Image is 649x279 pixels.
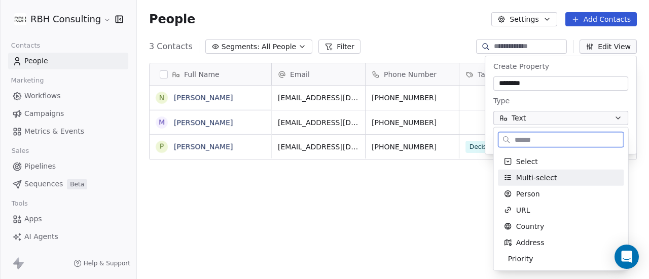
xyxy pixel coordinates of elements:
[516,205,530,215] span: URL
[516,237,545,248] span: Address
[516,173,557,183] span: Multi-select
[516,156,538,167] span: Select
[516,221,545,231] span: Country
[508,254,533,264] span: Priority
[498,56,624,267] div: Suggestions
[516,189,540,199] span: Person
